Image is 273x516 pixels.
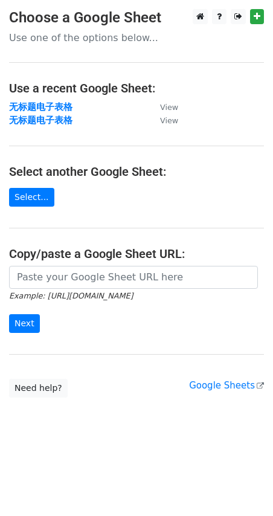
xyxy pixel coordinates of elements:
a: 无标题电子表格 [9,102,72,112]
small: Example: [URL][DOMAIN_NAME] [9,291,133,300]
h4: Use a recent Google Sheet: [9,81,264,95]
a: View [148,102,178,112]
a: View [148,115,178,126]
input: Paste your Google Sheet URL here [9,266,258,289]
p: Use one of the options below... [9,31,264,44]
a: Google Sheets [189,380,264,391]
a: Need help? [9,379,68,398]
small: View [160,103,178,112]
input: Next [9,314,40,333]
a: 无标题电子表格 [9,115,72,126]
small: View [160,116,178,125]
h4: Copy/paste a Google Sheet URL: [9,247,264,261]
iframe: Chat Widget [213,458,273,516]
h3: Choose a Google Sheet [9,9,264,27]
a: Select... [9,188,54,207]
h4: Select another Google Sheet: [9,164,264,179]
